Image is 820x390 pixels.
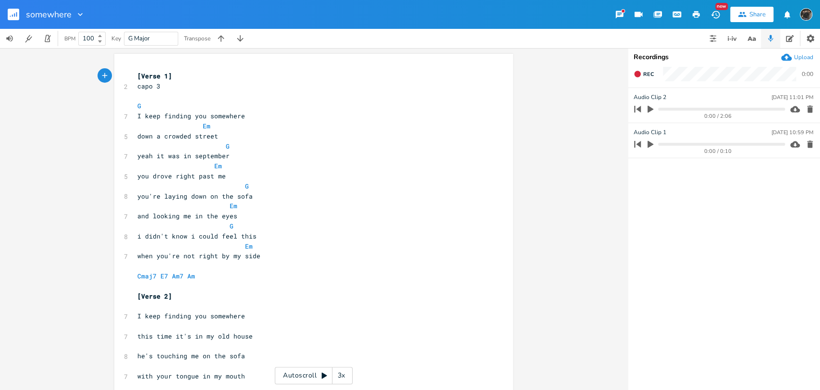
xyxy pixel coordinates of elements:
div: BPM [64,36,75,41]
button: Share [730,7,773,22]
div: New [715,3,728,10]
span: you drove right past me [137,172,226,180]
span: Am7 [172,272,184,280]
span: Am [187,272,195,280]
div: Key [111,36,121,41]
span: I keep finding you somewhere [137,312,245,320]
span: when you're not right by my side [137,252,260,260]
span: i didn't know i could feel this [137,232,257,240]
span: yeah it was in september [137,151,230,160]
span: [Verse 1] [137,72,172,80]
span: G [245,182,249,190]
img: August Tyler Gallant [800,8,812,21]
span: this time it's in my old house [137,332,253,340]
span: Cmaj7 [137,272,157,280]
span: you're laying down on the sofa [137,192,253,201]
button: Rec [630,66,658,82]
span: Audio Clip 1 [634,128,666,137]
div: 3x [332,367,350,384]
div: Share [749,10,766,19]
div: [DATE] 10:59 PM [771,130,813,135]
div: Recordings [634,54,814,61]
button: Upload [781,52,813,63]
span: somewhere [26,10,72,19]
span: Rec [643,71,654,78]
span: and looking me in the eyes [137,212,237,220]
div: Transpose [184,36,210,41]
span: G Major [128,34,150,43]
span: Em [203,122,210,130]
span: G [230,222,233,230]
div: 0:00 / 2:06 [650,113,785,119]
div: Autoscroll [275,367,353,384]
span: with your tongue in my mouth [137,372,245,380]
span: G [137,101,141,110]
span: he's touching me on the sofa [137,352,245,360]
span: Em [245,242,253,251]
span: down a crowded street [137,132,218,140]
button: New [706,6,725,23]
span: Em [230,201,237,210]
div: Upload [794,53,813,61]
span: E7 [160,272,168,280]
div: 0:00 [802,71,813,77]
div: 0:00 / 0:10 [650,149,785,154]
span: [Verse 2] [137,292,172,301]
span: Em [214,162,222,170]
span: capo 3 [137,82,160,90]
span: G [226,142,230,151]
span: Audio Clip 2 [634,93,666,102]
span: I keep finding you somewhere [137,112,245,120]
div: [DATE] 11:01 PM [771,95,813,100]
